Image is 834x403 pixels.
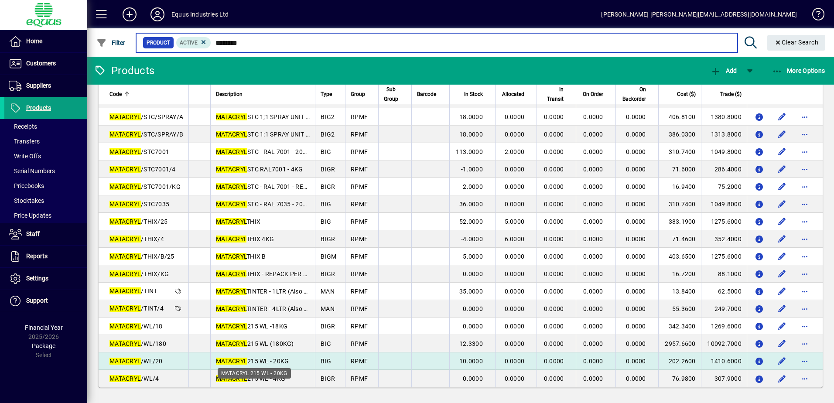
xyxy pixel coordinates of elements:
[775,162,789,176] button: Edit
[463,253,483,260] span: 5.0000
[658,335,701,352] td: 2957.6600
[109,218,167,225] span: /THIX/25
[4,208,87,223] a: Price Updates
[775,232,789,246] button: Edit
[216,358,289,365] span: 215 WL - 20KG
[216,253,246,260] em: MATACRYL
[798,337,812,351] button: More options
[798,232,812,246] button: More options
[505,288,525,295] span: 0.0000
[384,85,406,104] div: Sub Group
[775,319,789,333] button: Edit
[459,218,483,225] span: 52.0000
[775,302,789,316] button: Edit
[775,110,789,124] button: Edit
[455,89,491,99] div: In Stock
[216,113,247,120] em: MATACRYL
[321,131,335,138] span: BIG2
[321,113,335,120] span: BIG2
[658,283,701,300] td: 13.8400
[701,143,747,161] td: 1049.8000
[798,284,812,298] button: More options
[798,319,812,333] button: More options
[216,218,246,225] em: MATACRYL
[505,323,525,330] span: 0.0000
[502,89,524,99] span: Allocated
[798,127,812,141] button: More options
[505,218,525,225] span: 5.0000
[351,323,368,330] span: RPMF
[216,166,247,173] em: MATACRYL
[798,302,812,316] button: More options
[171,7,229,21] div: Equus Industries Ltd
[658,161,701,178] td: 71.6000
[109,131,183,138] span: /STC/SPRAY/B
[9,182,44,189] span: Pricebooks
[321,358,331,365] span: BIG
[658,318,701,335] td: 342.3400
[544,358,564,365] span: 0.0000
[116,7,144,22] button: Add
[109,201,169,208] span: /STC7035
[321,89,332,99] span: Type
[544,253,564,260] span: 0.0000
[770,63,827,79] button: More Options
[505,236,525,242] span: 6.0000
[109,340,141,347] em: MATACRYL
[26,253,48,260] span: Reports
[775,372,789,386] button: Edit
[581,89,611,99] div: On Order
[26,230,40,237] span: Staff
[218,368,291,379] div: MATACRYL 215 WL - 20KG
[4,193,87,208] a: Stocktakes
[459,131,483,138] span: 18.0000
[216,236,246,242] em: MATACRYL
[701,161,747,178] td: 286.4000
[216,183,342,190] span: STC - RAL 7001 - REPACK PER KG
[351,113,368,120] span: RPMF
[4,149,87,164] a: Write Offs
[505,113,525,120] span: 0.0000
[456,148,483,155] span: 113.0000
[351,305,368,312] span: RPMF
[505,201,525,208] span: 0.0000
[658,195,701,213] td: 310.7400
[708,63,739,79] button: Add
[601,7,797,21] div: [PERSON_NAME] [PERSON_NAME][EMAIL_ADDRESS][DOMAIN_NAME]
[351,236,368,242] span: RPMF
[626,201,646,208] span: 0.0000
[26,104,51,111] span: Products
[321,253,336,260] span: BIGM
[9,197,44,204] span: Stocktakes
[798,145,812,159] button: More options
[701,126,747,143] td: 1313.8000
[109,166,141,173] em: MATACRYL
[216,340,247,347] em: MATACRYL
[775,127,789,141] button: Edit
[658,213,701,230] td: 383.1900
[4,268,87,290] a: Settings
[542,85,571,104] div: In Transit
[351,166,368,173] span: RPMF
[109,358,163,365] span: /WL/20
[9,153,41,160] span: Write Offs
[216,113,362,120] span: STC 1;1 SPRAY UNIT A - RAL 7001 - 20KG
[626,358,646,365] span: 0.0000
[321,236,335,242] span: BIGR
[351,270,368,277] span: RPMF
[4,223,87,245] a: Staff
[658,300,701,318] td: 55.3600
[180,40,198,46] span: Active
[216,89,243,99] span: Description
[583,323,603,330] span: 0.0000
[775,284,789,298] button: Edit
[701,265,747,283] td: 88.1000
[701,178,747,195] td: 75.2000
[109,148,169,155] span: /STC7001
[775,337,789,351] button: Edit
[505,166,525,173] span: 0.0000
[4,164,87,178] a: Serial Numbers
[109,270,169,277] span: /THIX/KG
[4,75,87,97] a: Suppliers
[701,195,747,213] td: 1049.8000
